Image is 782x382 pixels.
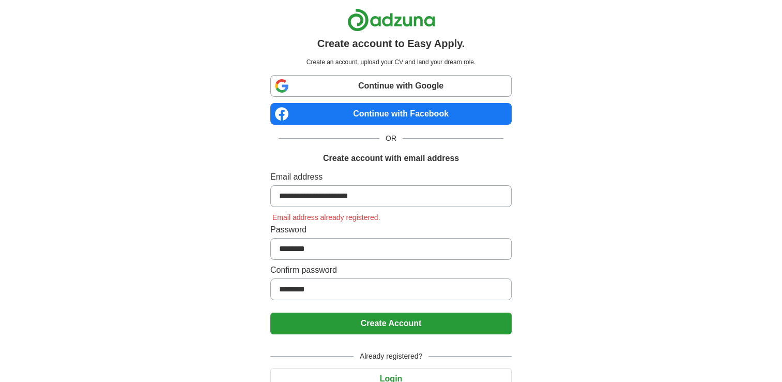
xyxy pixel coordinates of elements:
[270,103,512,125] a: Continue with Facebook
[354,351,428,362] span: Already registered?
[270,171,512,183] label: Email address
[270,313,512,334] button: Create Account
[317,36,465,51] h1: Create account to Easy Apply.
[323,152,459,165] h1: Create account with email address
[270,75,512,97] a: Continue with Google
[270,224,512,236] label: Password
[379,133,403,144] span: OR
[270,213,382,222] span: Email address already registered.
[270,264,512,276] label: Confirm password
[347,8,435,32] img: Adzuna logo
[272,57,510,67] p: Create an account, upload your CV and land your dream role.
